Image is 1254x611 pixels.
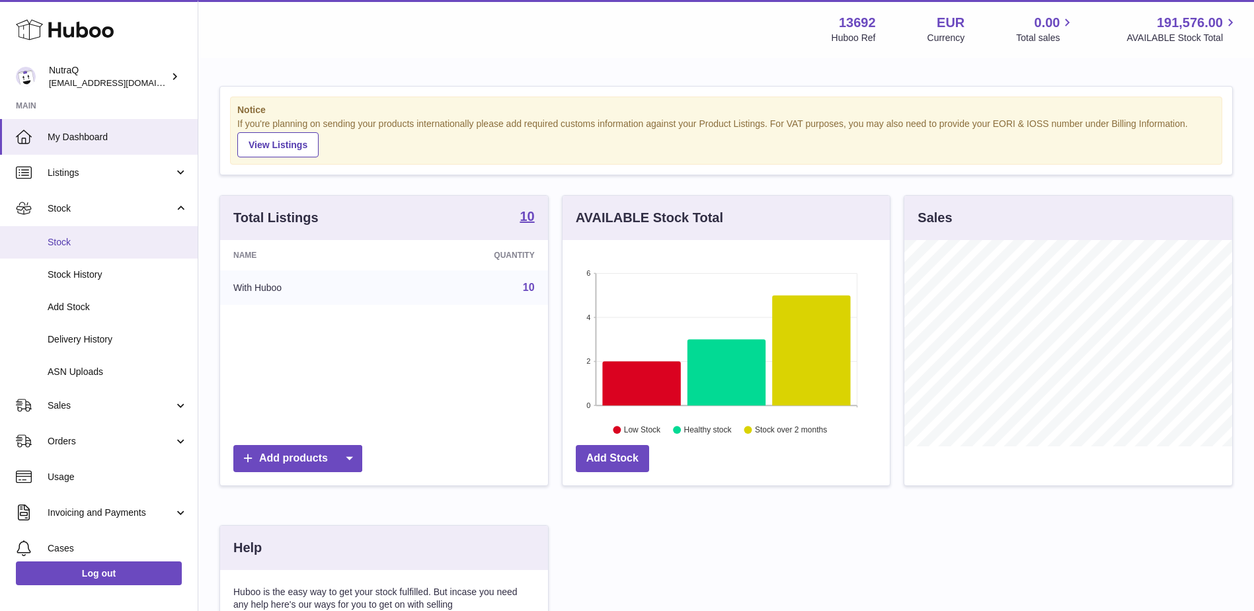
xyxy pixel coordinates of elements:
[684,425,732,434] text: Healthy stock
[839,14,876,32] strong: 13692
[1126,14,1238,44] a: 191,576.00 AVAILABLE Stock Total
[48,167,174,179] span: Listings
[49,77,194,88] span: [EMAIL_ADDRESS][DOMAIN_NAME]
[48,333,188,346] span: Delivery History
[233,586,535,611] p: Huboo is the easy way to get your stock fulfilled. But incase you need any help here's our ways f...
[48,131,188,143] span: My Dashboard
[48,399,174,412] span: Sales
[832,32,876,44] div: Huboo Ref
[586,313,590,321] text: 4
[48,202,174,215] span: Stock
[233,445,362,472] a: Add products
[624,425,661,434] text: Low Stock
[1016,14,1075,44] a: 0.00 Total sales
[16,561,182,585] a: Log out
[918,209,952,227] h3: Sales
[937,14,964,32] strong: EUR
[48,366,188,378] span: ASN Uploads
[393,240,547,270] th: Quantity
[220,270,393,305] td: With Huboo
[237,132,319,157] a: View Listings
[1035,14,1060,32] span: 0.00
[233,209,319,227] h3: Total Listings
[233,539,262,557] h3: Help
[48,435,174,448] span: Orders
[48,301,188,313] span: Add Stock
[48,236,188,249] span: Stock
[1157,14,1223,32] span: 191,576.00
[586,357,590,365] text: 2
[237,118,1215,157] div: If you're planning on sending your products internationally please add required customs informati...
[586,401,590,409] text: 0
[576,445,649,472] a: Add Stock
[1016,32,1075,44] span: Total sales
[755,425,827,434] text: Stock over 2 months
[16,67,36,87] img: log@nutraq.com
[576,209,723,227] h3: AVAILABLE Stock Total
[523,282,535,293] a: 10
[49,64,168,89] div: NutraQ
[586,269,590,277] text: 6
[1126,32,1238,44] span: AVAILABLE Stock Total
[48,507,174,519] span: Invoicing and Payments
[48,268,188,281] span: Stock History
[927,32,965,44] div: Currency
[48,542,188,555] span: Cases
[220,240,393,270] th: Name
[48,471,188,483] span: Usage
[520,210,534,225] a: 10
[520,210,534,223] strong: 10
[237,104,1215,116] strong: Notice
